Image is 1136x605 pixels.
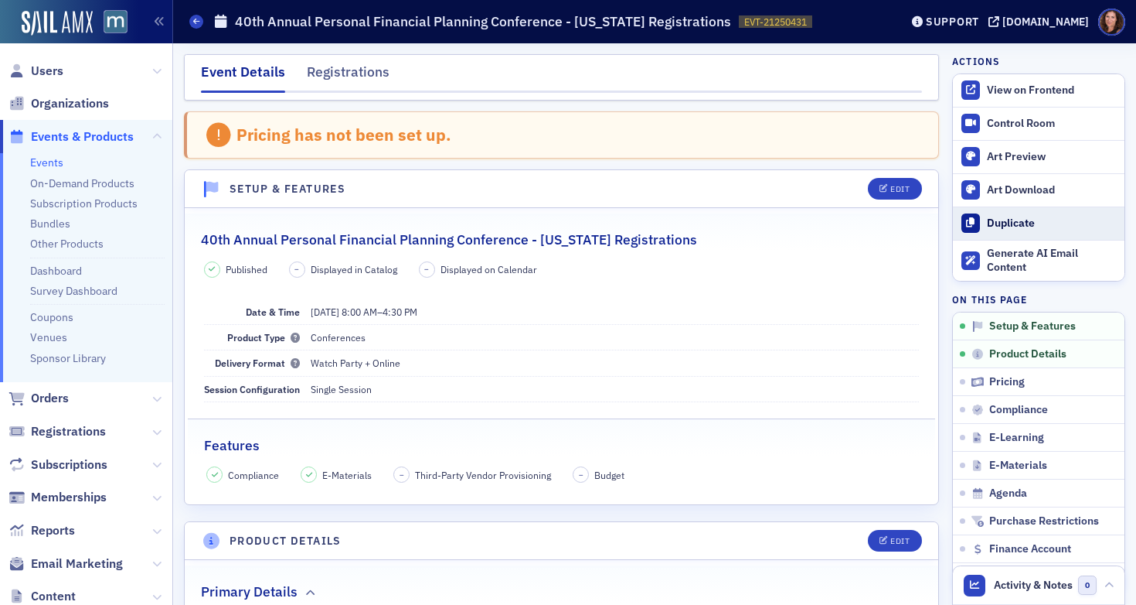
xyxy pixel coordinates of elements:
h2: Primary Details [201,582,298,602]
div: Generate AI Email Content [987,247,1117,274]
h2: Features [204,436,260,456]
a: Registrations [9,423,106,440]
span: Registrations [31,423,106,440]
div: Duplicate [987,217,1117,231]
span: Email Marketing [31,555,123,573]
a: Coupons [30,310,73,324]
span: Memberships [31,489,107,506]
span: Displayed on Calendar [440,262,537,276]
button: Generate AI Email Content [953,240,1124,282]
a: Bundles [30,217,70,231]
h4: On this page [952,292,1125,306]
div: Art Preview [987,150,1117,164]
div: Edit [890,185,910,193]
span: Finance Account [989,542,1071,556]
div: Pricing has not been set up. [236,125,451,145]
div: Event Details [201,62,285,93]
a: Events & Products [9,128,134,145]
h4: Actions [952,54,1000,68]
span: Watch Party + Online [311,357,400,369]
img: SailAMX [22,11,93,36]
span: Conferences [311,331,366,344]
span: Orders [31,390,69,407]
button: Duplicate [953,207,1124,240]
h1: 40th Annual Personal Financial Planning Conference - [US_STATE] Registrations [235,12,731,31]
a: View on Frontend [953,74,1124,107]
span: Product Type [227,331,300,344]
h4: Setup & Features [230,181,345,197]
span: Compliance [228,468,279,482]
div: Art Download [987,183,1117,197]
span: Profile [1098,9,1125,36]
a: Organizations [9,95,109,112]
a: On-Demand Products [30,176,134,190]
span: Third-Party Vendor Provisioning [415,468,551,482]
span: E-Learning [989,431,1044,445]
a: Subscription Products [30,197,138,210]
span: – [424,264,429,275]
span: – [294,264,299,275]
span: Single Session [311,383,372,395]
a: Reports [9,522,75,539]
a: Control Room [953,108,1124,140]
span: Subscriptions [31,456,107,473]
button: Edit [868,178,921,200]
a: Art Preview [953,140,1124,173]
a: Sponsor Library [30,351,106,365]
span: Session Configuration [204,383,300,395]
span: Budget [594,468,624,482]
span: Events & Products [31,128,134,145]
a: Orders [9,390,69,407]
span: EVT-21250431 [744,15,807,29]
div: Registrations [307,62,389,91]
a: Content [9,588,76,605]
span: Pricing [989,375,1025,389]
span: Setup & Features [989,320,1076,333]
span: Purchase Restrictions [989,514,1099,528]
div: View on Frontend [987,84,1117,97]
span: Product Details [989,347,1066,361]
h2: 40th Annual Personal Financial Planning Conference - [US_STATE] Registrations [201,230,697,250]
a: Email Marketing [9,555,123,573]
span: [DATE] [311,306,339,318]
span: Compliance [989,403,1048,417]
a: Memberships [9,489,107,506]
span: 0 [1078,576,1097,595]
button: [DOMAIN_NAME] [988,16,1094,27]
span: Delivery Format [215,357,300,369]
span: E-Materials [322,468,372,482]
span: Activity & Notes [994,577,1073,593]
span: Displayed in Catalog [311,262,397,276]
a: Users [9,63,63,80]
a: View Homepage [93,10,128,36]
button: Edit [868,530,921,552]
span: Agenda [989,487,1027,501]
span: – [579,470,583,480]
a: Other Products [30,237,104,251]
a: Venues [30,330,67,344]
span: Reports [31,522,75,539]
span: E-Materials [989,459,1047,473]
img: SailAMX [104,10,128,34]
a: Survey Dashboard [30,284,117,298]
span: – [400,470,404,480]
span: Organizations [31,95,109,112]
time: 8:00 AM [342,306,377,318]
time: 4:30 PM [383,306,417,318]
span: – [311,306,417,318]
a: Events [30,156,63,169]
h4: Product Details [230,533,342,549]
a: Art Download [953,173,1124,207]
span: Published [226,262,267,276]
div: Control Room [987,117,1117,131]
div: Support [926,15,979,29]
span: Content [31,588,76,605]
span: Date & Time [246,306,300,318]
a: Dashboard [30,264,82,278]
span: Users [31,63,63,80]
a: Subscriptions [9,456,107,473]
div: Edit [890,537,910,545]
div: [DOMAIN_NAME] [1002,15,1089,29]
